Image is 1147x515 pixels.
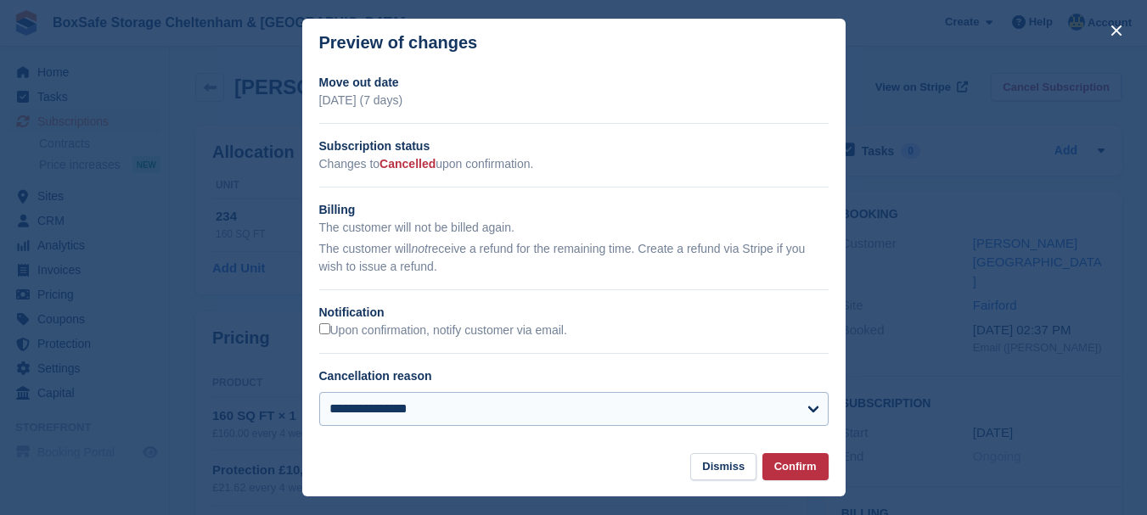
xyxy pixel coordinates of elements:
label: Upon confirmation, notify customer via email. [319,323,567,339]
button: close [1103,17,1130,44]
span: Cancelled [380,157,436,171]
p: Changes to upon confirmation. [319,155,829,173]
h2: Subscription status [319,137,829,155]
h2: Move out date [319,74,829,92]
h2: Notification [319,304,829,322]
input: Upon confirmation, notify customer via email. [319,323,330,334]
button: Dismiss [690,453,756,481]
p: The customer will receive a refund for the remaining time. Create a refund via Stripe if you wish... [319,240,829,276]
label: Cancellation reason [319,369,432,383]
em: not [411,242,427,255]
h2: Billing [319,201,829,219]
p: The customer will not be billed again. [319,219,829,237]
p: [DATE] (7 days) [319,92,829,109]
p: Preview of changes [319,33,478,53]
button: Confirm [762,453,829,481]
